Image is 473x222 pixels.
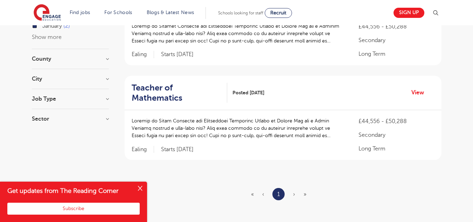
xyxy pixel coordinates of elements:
h4: Get updates from The Reading Corner [7,187,132,195]
span: Schools looking for staff [218,11,263,15]
button: Subscribe [7,203,140,215]
h3: County [32,56,109,62]
p: £44,556 - £50,288 [359,22,434,31]
h3: Sector [32,116,109,122]
span: Recruit [270,10,286,15]
span: » [304,191,306,197]
p: Long Term [359,144,434,153]
h3: Job Type [32,96,109,102]
a: Find jobs [70,10,90,15]
span: Ealing [132,146,154,153]
p: Starts [DATE] [161,51,194,58]
h2: Teacher of Mathematics [132,83,222,103]
span: « [251,191,254,197]
span: ‹ [262,191,264,197]
p: Loremip do Sitamet Consecte adi Elitseddoei Temporinc Utlabo et Dolore Mag ali e Adminim Veniamq ... [132,22,345,45]
a: Recruit [265,8,292,18]
a: 1 [277,190,280,199]
p: Long Term [359,50,434,58]
p: Loremip do Sitam Consecte adi Elitseddoei Temporinc Utlabo et Dolore Mag ali e Admin Veniamq nost... [132,117,345,139]
span: 2 [63,23,70,29]
a: Blogs & Latest News [147,10,194,15]
span: Ealing [132,51,154,58]
button: Close [133,182,147,196]
p: £44,556 - £50,288 [359,117,434,126]
a: For Schools [104,10,132,15]
span: › [293,191,295,197]
img: Engage Education [34,4,61,22]
a: Sign up [394,8,424,18]
a: Teacher of Mathematics [132,83,227,103]
h3: City [32,76,109,82]
p: Secondary [359,36,434,45]
span: Posted [DATE] [232,89,264,96]
p: Secondary [359,131,434,139]
p: Starts [DATE] [161,146,194,153]
button: Show more [32,34,62,40]
a: View [411,88,429,97]
span: January [42,23,62,29]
